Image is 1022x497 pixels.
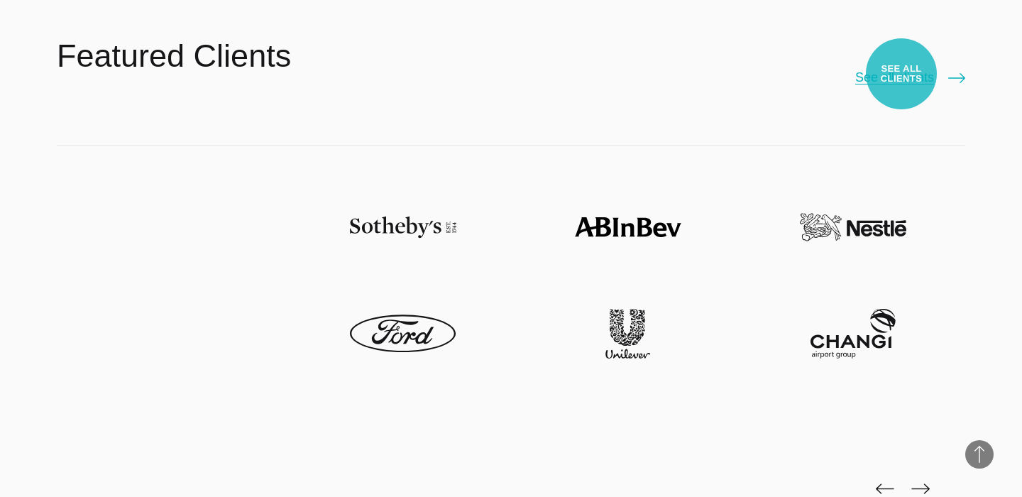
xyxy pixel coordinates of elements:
img: Nestle [800,202,906,252]
button: Back to Top [965,440,994,469]
img: page-back-black.png [876,484,894,495]
img: Ford [350,309,456,359]
img: Changi [800,309,906,359]
h2: Featured Clients [57,35,291,77]
img: ABinBev [575,202,681,252]
img: Sotheby's [350,202,456,252]
img: page-next-black.png [911,484,930,495]
a: See all clients [855,67,965,87]
img: Unilever [575,309,681,359]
